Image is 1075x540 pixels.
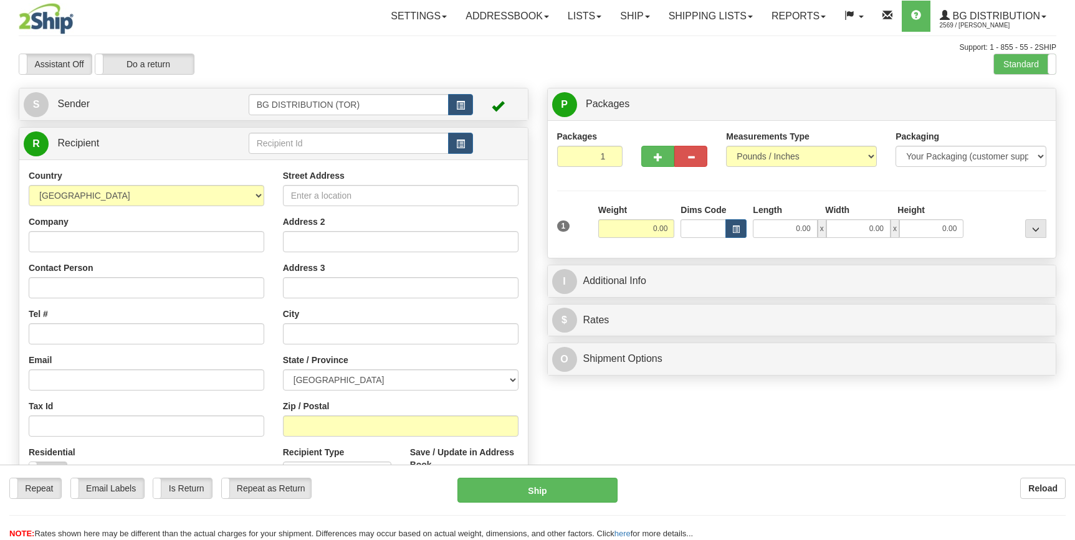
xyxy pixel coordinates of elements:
[586,98,629,109] span: Packages
[552,347,577,372] span: O
[283,308,299,320] label: City
[24,131,224,156] a: R Recipient
[29,169,62,182] label: Country
[222,478,311,498] label: Repeat as Return
[10,478,61,498] label: Repeat
[283,185,518,206] input: Enter a location
[19,3,74,34] img: logo2569.jpg
[994,54,1056,74] label: Standard
[950,11,1040,21] span: BG Distribution
[249,133,449,154] input: Recipient Id
[552,269,577,294] span: I
[557,220,570,232] span: 1
[552,346,1052,372] a: OShipment Options
[24,92,249,117] a: S Sender
[753,204,782,216] label: Length
[1025,219,1046,238] div: ...
[19,54,92,74] label: Assistant Off
[29,216,69,228] label: Company
[681,204,726,216] label: Dims Code
[818,219,826,238] span: x
[283,216,325,228] label: Address 2
[557,130,598,143] label: Packages
[410,446,518,471] label: Save / Update in Address Book
[153,478,211,498] label: Is Return
[598,204,627,216] label: Weight
[29,462,67,482] label: No
[29,446,75,458] label: Residential
[283,354,348,366] label: State / Province
[381,1,456,32] a: Settings
[659,1,762,32] a: Shipping lists
[611,1,659,32] a: Ship
[614,529,631,538] a: here
[558,1,611,32] a: Lists
[249,94,449,115] input: Sender Id
[891,219,899,238] span: x
[552,268,1052,294] a: IAdditional Info
[29,308,48,320] label: Tel #
[29,354,52,366] label: Email
[24,131,49,156] span: R
[897,204,925,216] label: Height
[71,478,144,498] label: Email Labels
[29,400,53,412] label: Tax Id
[29,262,93,274] label: Contact Person
[825,204,849,216] label: Width
[283,400,330,412] label: Zip / Postal
[726,130,810,143] label: Measurements Type
[1020,478,1066,499] button: Reload
[457,478,618,503] button: Ship
[552,92,577,117] span: P
[1028,483,1058,493] b: Reload
[24,92,49,117] span: S
[552,308,577,333] span: $
[95,54,194,74] label: Do a return
[9,529,34,538] span: NOTE:
[940,19,1033,32] span: 2569 / [PERSON_NAME]
[57,138,99,148] span: Recipient
[930,1,1056,32] a: BG Distribution 2569 / [PERSON_NAME]
[552,92,1052,117] a: P Packages
[283,262,325,274] label: Address 3
[57,98,90,109] span: Sender
[1046,206,1074,333] iframe: chat widget
[762,1,835,32] a: Reports
[283,446,345,458] label: Recipient Type
[19,42,1056,53] div: Support: 1 - 855 - 55 - 2SHIP
[456,1,558,32] a: Addressbook
[896,130,939,143] label: Packaging
[283,169,345,182] label: Street Address
[552,308,1052,333] a: $Rates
